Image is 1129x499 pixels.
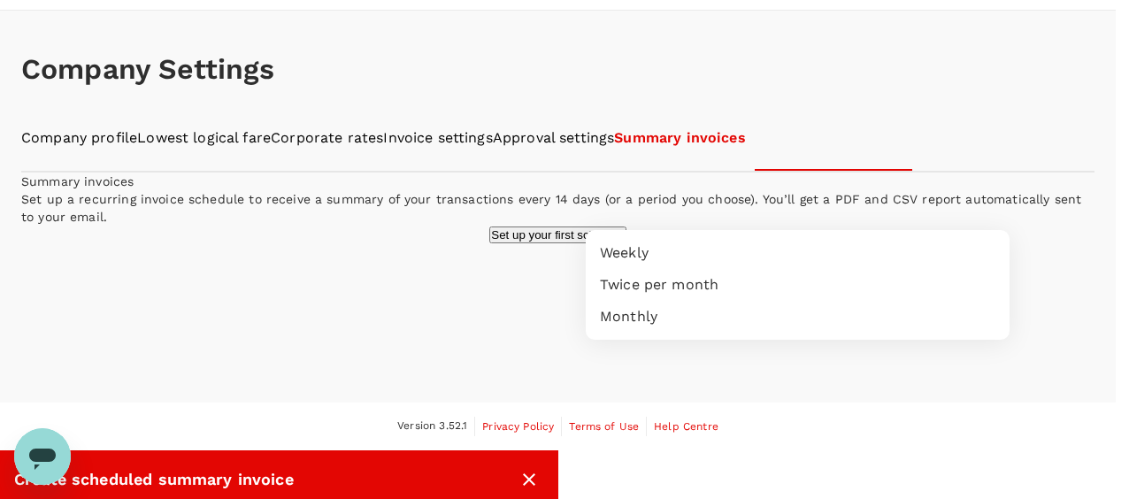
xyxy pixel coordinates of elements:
p: Summary invoices [21,173,1094,190]
span: Help Centre [654,420,718,433]
a: Invoice settings [383,128,492,149]
div: Create scheduled summary invoice [14,467,514,493]
li: Weekly [586,237,1010,269]
li: Monthly [586,301,1010,333]
p: Set up a recurring invoice schedule to receive a summary of your transactions every 14 days (or a... [21,190,1094,226]
a: Company profile [21,128,137,149]
a: Corporate rates [271,128,383,149]
button: Set up your first schedule [489,226,626,243]
h1: Company Settings [21,53,1094,86]
a: Lowest logical fare [137,128,271,149]
iframe: Button to launch messaging window [14,428,71,485]
span: Privacy Policy [482,420,554,433]
span: Version 3.52.1 [397,418,467,435]
button: close [514,464,544,495]
li: Twice per month [586,269,1010,301]
a: Approval settings [493,128,615,149]
span: Terms of Use [569,420,639,433]
a: Summary invoices [614,128,745,149]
